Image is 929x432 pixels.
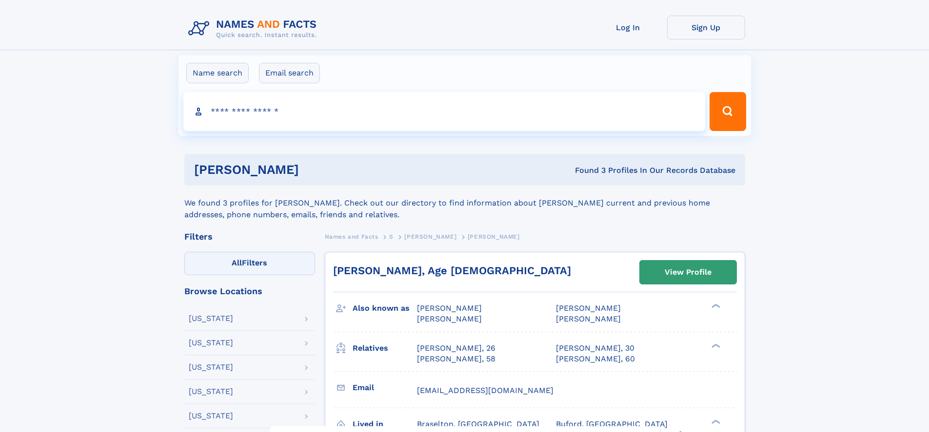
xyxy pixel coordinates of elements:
[325,230,378,243] a: Names and Facts
[184,252,315,275] label: Filters
[709,303,721,309] div: ❯
[353,300,417,317] h3: Also known as
[404,230,456,243] a: [PERSON_NAME]
[189,315,233,322] div: [US_STATE]
[640,261,736,284] a: View Profile
[556,419,668,429] span: Buford, [GEOGRAPHIC_DATA]
[556,303,621,313] span: [PERSON_NAME]
[189,388,233,395] div: [US_STATE]
[232,258,242,267] span: All
[556,314,621,323] span: [PERSON_NAME]
[710,92,746,131] button: Search Button
[417,303,482,313] span: [PERSON_NAME]
[186,63,249,83] label: Name search
[184,232,315,241] div: Filters
[189,412,233,420] div: [US_STATE]
[184,186,745,221] div: We found 3 profiles for [PERSON_NAME]. Check out our directory to find information about [PERSON_...
[468,233,520,240] span: [PERSON_NAME]
[404,233,456,240] span: [PERSON_NAME]
[189,363,233,371] div: [US_STATE]
[417,354,495,364] a: [PERSON_NAME], 58
[556,354,635,364] a: [PERSON_NAME], 60
[665,261,712,283] div: View Profile
[183,92,706,131] input: search input
[353,340,417,357] h3: Relatives
[353,379,417,396] h3: Email
[189,339,233,347] div: [US_STATE]
[556,343,634,354] a: [PERSON_NAME], 30
[437,165,735,176] div: Found 3 Profiles In Our Records Database
[194,164,437,176] h1: [PERSON_NAME]
[709,342,721,349] div: ❯
[417,314,482,323] span: [PERSON_NAME]
[589,16,667,39] a: Log In
[389,230,394,243] a: S
[333,264,571,277] a: [PERSON_NAME], Age [DEMOGRAPHIC_DATA]
[417,386,553,395] span: [EMAIL_ADDRESS][DOMAIN_NAME]
[259,63,320,83] label: Email search
[184,16,325,42] img: Logo Names and Facts
[667,16,745,39] a: Sign Up
[417,419,539,429] span: Braselton, [GEOGRAPHIC_DATA]
[184,287,315,296] div: Browse Locations
[709,418,721,425] div: ❯
[417,343,495,354] a: [PERSON_NAME], 26
[389,233,394,240] span: S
